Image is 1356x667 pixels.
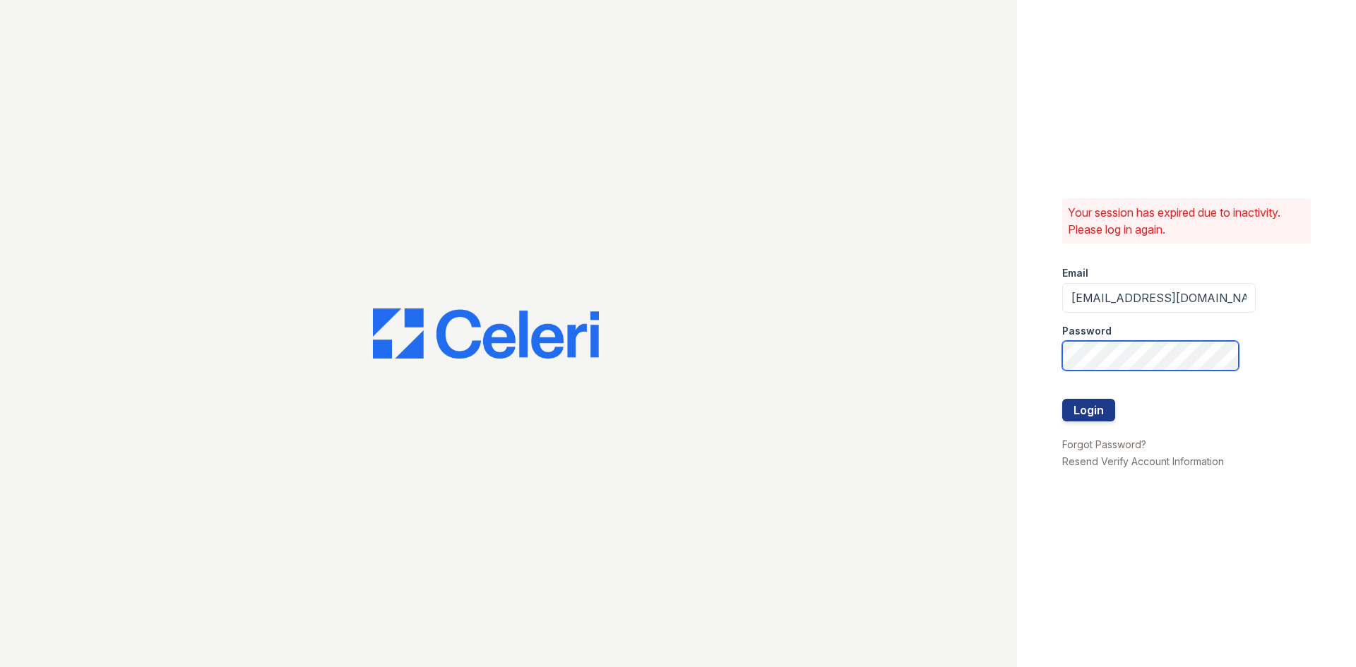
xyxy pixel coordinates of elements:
[1062,455,1224,467] a: Resend Verify Account Information
[1062,324,1112,338] label: Password
[1068,204,1305,238] p: Your session has expired due to inactivity. Please log in again.
[1062,399,1115,421] button: Login
[1062,438,1146,450] a: Forgot Password?
[1062,266,1088,280] label: Email
[373,308,599,359] img: CE_Logo_Blue-a8612792a0a2168367f1c8372b55b34899dd931a85d93a1a3d3e32e68fde9ad4.png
